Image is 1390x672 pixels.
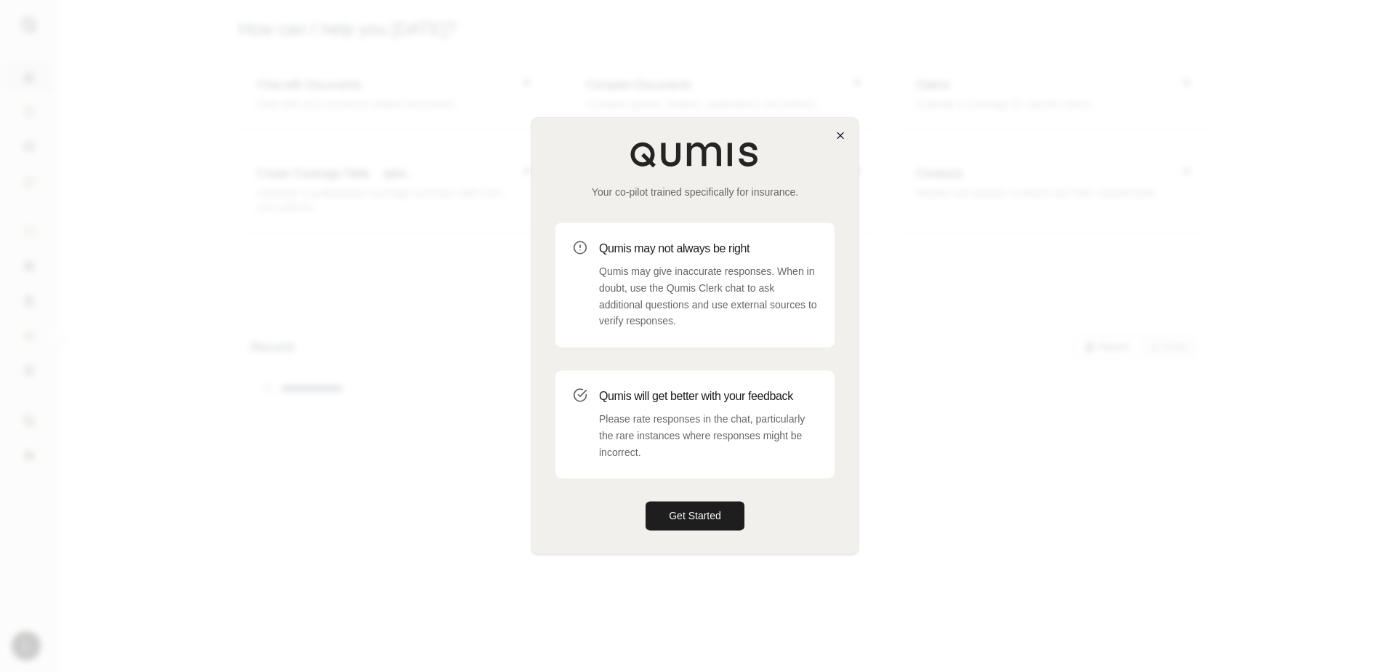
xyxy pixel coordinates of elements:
p: Your co-pilot trained specifically for insurance. [555,185,835,199]
img: Qumis Logo [630,141,760,167]
h3: Qumis may not always be right [599,240,817,257]
h3: Qumis will get better with your feedback [599,388,817,405]
p: Please rate responses in the chat, particularly the rare instances where responses might be incor... [599,411,817,460]
p: Qumis may give inaccurate responses. When in doubt, use the Qumis Clerk chat to ask additional qu... [599,263,817,329]
button: Get Started [646,502,744,531]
